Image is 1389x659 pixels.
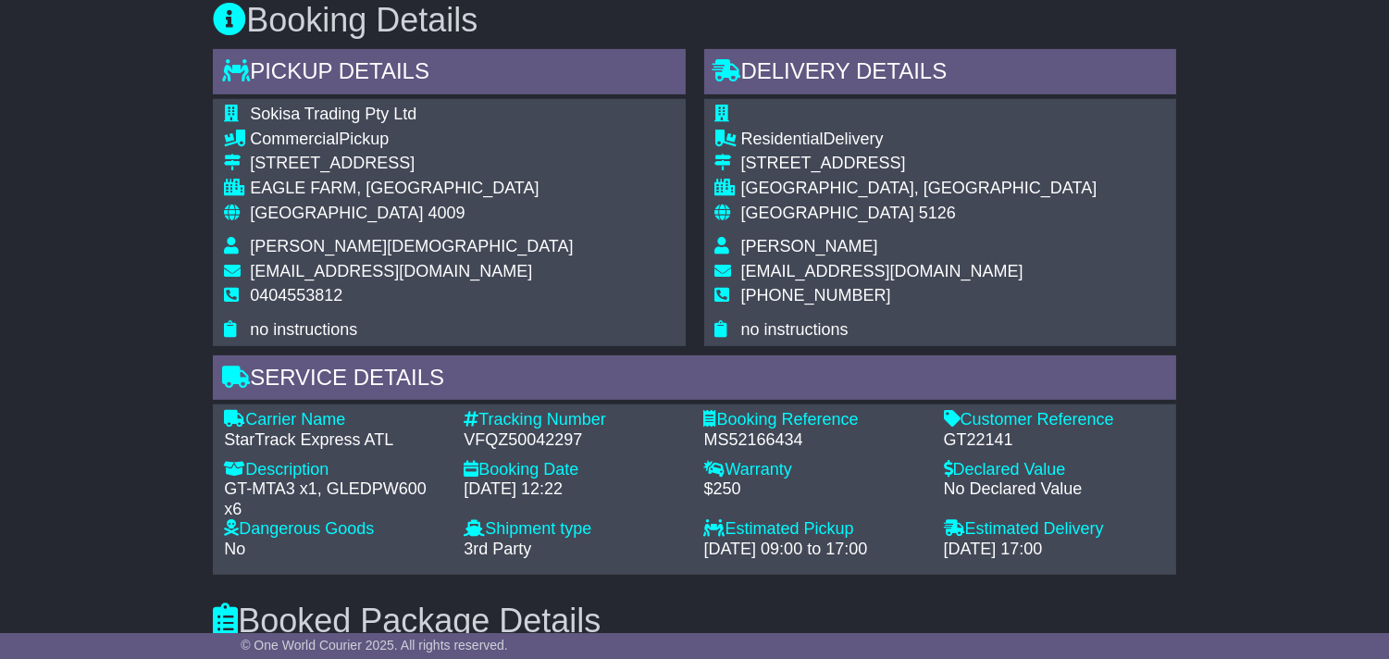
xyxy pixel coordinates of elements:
[213,355,1176,405] div: Service Details
[241,638,508,653] span: © One World Courier 2025. All rights reserved.
[224,479,445,519] div: GT-MTA3 x1, GLEDPW600 x6
[741,286,891,305] span: [PHONE_NUMBER]
[224,519,445,540] div: Dangerous Goods
[213,603,1176,640] h3: Booked Package Details
[250,204,423,222] span: [GEOGRAPHIC_DATA]
[213,2,1176,39] h3: Booking Details
[741,154,1098,174] div: [STREET_ADDRESS]
[250,262,532,280] span: [EMAIL_ADDRESS][DOMAIN_NAME]
[213,49,685,99] div: Pickup Details
[464,519,685,540] div: Shipment type
[741,179,1098,199] div: [GEOGRAPHIC_DATA], [GEOGRAPHIC_DATA]
[703,430,924,451] div: MS52166434
[464,460,685,480] div: Booking Date
[704,49,1176,99] div: Delivery Details
[703,519,924,540] div: Estimated Pickup
[741,130,1098,150] div: Delivery
[741,237,878,255] span: [PERSON_NAME]
[464,410,685,430] div: Tracking Number
[250,286,342,305] span: 0404553812
[919,204,956,222] span: 5126
[224,430,445,451] div: StarTrack Express ATL
[464,430,685,451] div: VFQZ50042297
[741,130,824,148] span: Residential
[250,105,416,123] span: Sokisa Trading Pty Ltd
[703,410,924,430] div: Booking Reference
[944,460,1165,480] div: Declared Value
[741,262,1023,280] span: [EMAIL_ADDRESS][DOMAIN_NAME]
[464,540,531,558] span: 3rd Party
[250,237,573,255] span: [PERSON_NAME][DEMOGRAPHIC_DATA]
[741,204,914,222] span: [GEOGRAPHIC_DATA]
[944,519,1165,540] div: Estimated Delivery
[250,320,357,339] span: no instructions
[250,154,573,174] div: [STREET_ADDRESS]
[703,479,924,500] div: $250
[944,410,1165,430] div: Customer Reference
[944,430,1165,451] div: GT22141
[428,204,465,222] span: 4009
[250,179,573,199] div: EAGLE FARM, [GEOGRAPHIC_DATA]
[741,320,849,339] span: no instructions
[944,479,1165,500] div: No Declared Value
[703,540,924,560] div: [DATE] 09:00 to 17:00
[703,460,924,480] div: Warranty
[250,130,339,148] span: Commercial
[224,460,445,480] div: Description
[464,479,685,500] div: [DATE] 12:22
[224,410,445,430] div: Carrier Name
[224,540,245,558] span: No
[250,130,573,150] div: Pickup
[944,540,1165,560] div: [DATE] 17:00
